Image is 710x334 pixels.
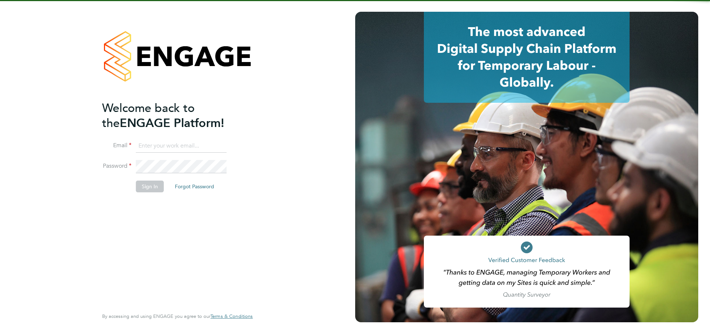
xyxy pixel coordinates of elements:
span: Welcome back to the [102,101,195,130]
label: Password [102,162,131,170]
h2: ENGAGE Platform! [102,101,245,131]
button: Sign In [136,181,164,192]
input: Enter your work email... [136,139,227,153]
button: Forgot Password [169,181,220,192]
label: Email [102,142,131,149]
span: Terms & Conditions [210,313,253,319]
span: By accessing and using ENGAGE you agree to our [102,313,253,319]
a: Terms & Conditions [210,313,253,319]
